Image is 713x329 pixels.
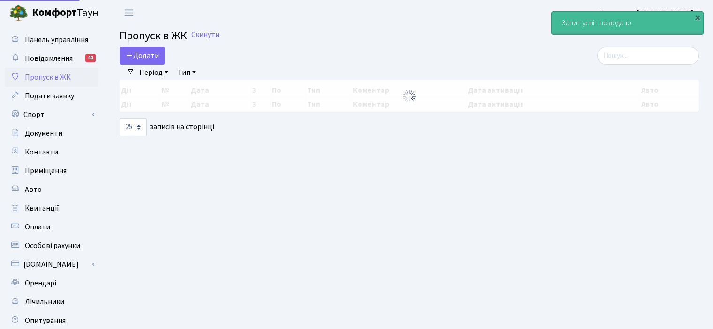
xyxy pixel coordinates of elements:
[120,47,165,65] a: Додати
[25,128,62,139] span: Документи
[25,166,67,176] span: Приміщення
[5,124,98,143] a: Документи
[25,91,74,101] span: Подати заявку
[693,13,702,22] div: ×
[25,203,59,213] span: Квитанції
[402,89,417,104] img: Обробка...
[5,199,98,218] a: Квитанції
[25,184,42,195] span: Авто
[5,292,98,311] a: Лічильники
[25,297,64,307] span: Лічильники
[5,180,98,199] a: Авто
[25,147,58,157] span: Контакти
[25,278,56,288] span: Орендарі
[5,105,98,124] a: Спорт
[120,28,187,44] span: Пропуск в ЖК
[5,68,98,87] a: Пропуск в ЖК
[597,47,699,65] input: Пошук...
[5,274,98,292] a: Орендарі
[598,7,702,19] a: Деншаєва [PERSON_NAME] С.
[25,53,73,64] span: Повідомлення
[9,4,28,22] img: logo.png
[5,218,98,236] a: Оплати
[5,143,98,161] a: Контакти
[126,51,159,61] span: Додати
[32,5,77,20] b: Комфорт
[598,8,702,18] b: Деншаєва [PERSON_NAME] С.
[32,5,98,21] span: Таун
[5,87,98,105] a: Подати заявку
[25,241,80,251] span: Особові рахунки
[174,65,200,80] a: Тип
[25,72,71,82] span: Пропуск в ЖК
[135,65,172,80] a: Період
[117,5,141,21] button: Переключити навігацію
[552,12,703,34] div: Запис успішно додано.
[85,54,96,62] div: 41
[5,49,98,68] a: Повідомлення41
[120,118,147,136] select: записів на сторінці
[25,222,50,232] span: Оплати
[120,118,214,136] label: записів на сторінці
[5,255,98,274] a: [DOMAIN_NAME]
[5,161,98,180] a: Приміщення
[191,30,219,39] a: Скинути
[25,35,88,45] span: Панель управління
[5,236,98,255] a: Особові рахунки
[5,30,98,49] a: Панель управління
[25,315,66,326] span: Опитування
